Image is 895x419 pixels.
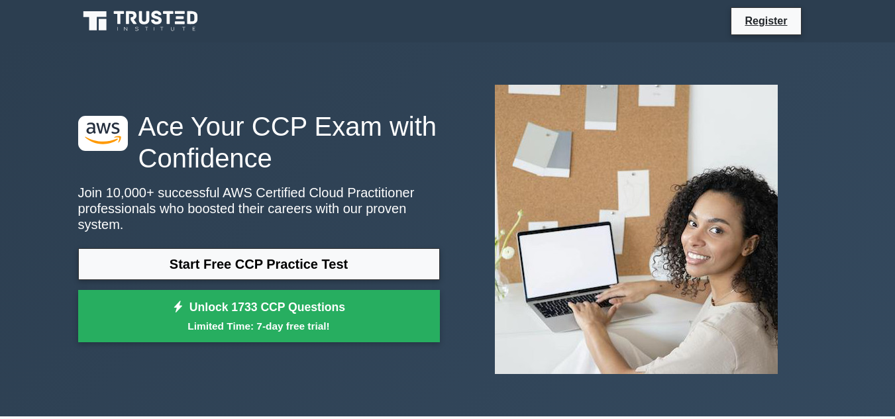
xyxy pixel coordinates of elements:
[78,290,440,343] a: Unlock 1733 CCP QuestionsLimited Time: 7-day free trial!
[95,318,423,334] small: Limited Time: 7-day free trial!
[78,111,440,174] h1: Ace Your CCP Exam with Confidence
[737,13,795,29] a: Register
[78,185,440,232] p: Join 10,000+ successful AWS Certified Cloud Practitioner professionals who boosted their careers ...
[78,248,440,280] a: Start Free CCP Practice Test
